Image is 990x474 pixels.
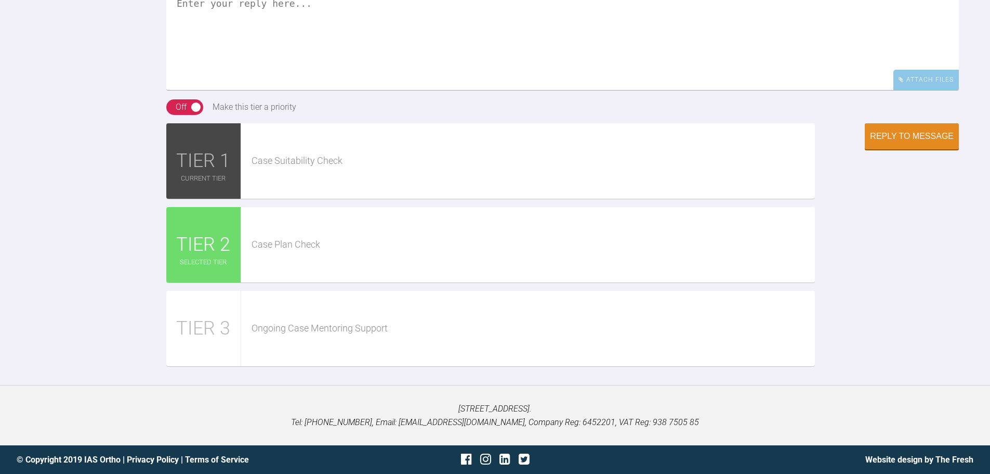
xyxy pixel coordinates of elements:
[865,455,973,465] a: Website design by The Fresh
[213,100,296,114] div: Make this tier a priority
[865,123,959,149] button: Reply to Message
[176,230,230,260] span: TIER 2
[252,237,815,252] div: Case Plan Check
[176,100,187,114] div: Off
[17,453,336,467] div: © Copyright 2019 IAS Ortho | |
[252,321,815,336] div: Ongoing Case Mentoring Support
[893,70,959,90] div: Attach Files
[176,314,230,344] span: TIER 3
[176,146,230,176] span: TIER 1
[870,132,954,141] div: Reply to Message
[17,402,973,429] p: [STREET_ADDRESS]. Tel: [PHONE_NUMBER], Email: [EMAIL_ADDRESS][DOMAIN_NAME], Company Reg: 6452201,...
[185,455,249,465] a: Terms of Service
[127,455,179,465] a: Privacy Policy
[252,153,815,169] div: Case Suitability Check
